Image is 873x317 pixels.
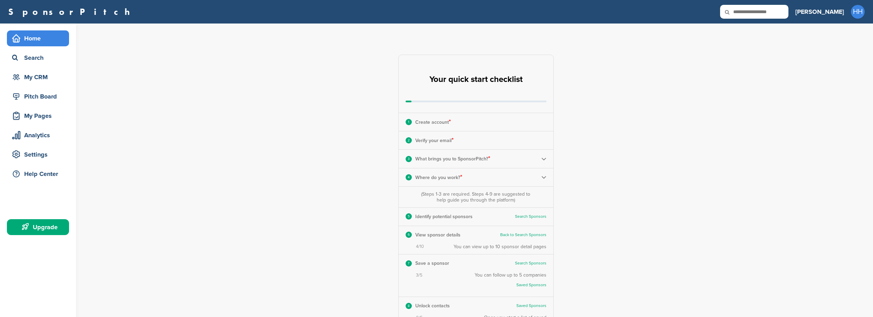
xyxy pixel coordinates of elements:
[475,272,546,292] div: You can follow up to 5 companies
[795,4,844,19] a: [PERSON_NAME]
[406,137,412,143] div: 2
[415,136,454,145] p: Verify your email
[515,261,546,266] a: Search Sponsors
[415,118,451,127] p: Create account
[416,244,424,250] span: 4/10
[500,232,546,237] a: Back to Search Sponsors
[415,301,450,310] p: Unlock contacts
[10,129,69,141] div: Analytics
[10,71,69,83] div: My CRM
[406,119,412,125] div: 1
[7,88,69,104] a: Pitch Board
[454,244,546,250] div: You can view up to 10 sponsor detail pages
[10,32,69,45] div: Home
[10,110,69,122] div: My Pages
[10,148,69,161] div: Settings
[416,272,423,278] span: 3/5
[851,5,865,19] span: HH
[795,7,844,17] h3: [PERSON_NAME]
[541,156,546,161] img: Checklist arrow 2
[7,166,69,182] a: Help Center
[10,221,69,233] div: Upgrade
[429,72,523,87] h2: Your quick start checklist
[406,213,412,220] div: 5
[406,174,412,180] div: 4
[7,219,69,235] a: Upgrade
[7,69,69,85] a: My CRM
[482,282,546,288] a: Saved Sponsors
[415,212,473,221] p: Identify potential sponsors
[541,175,546,180] img: Checklist arrow 2
[516,303,546,308] a: Saved Sponsors
[419,191,532,203] div: (Steps 1-3 are required. Steps 4-9 are suggested to help guide you through the platform)
[7,147,69,162] a: Settings
[10,168,69,180] div: Help Center
[415,259,449,268] p: Save a sponsor
[415,173,462,182] p: Where do you work?
[8,7,134,16] a: SponsorPitch
[406,232,412,238] div: 6
[406,156,412,162] div: 3
[10,90,69,103] div: Pitch Board
[7,127,69,143] a: Analytics
[10,52,69,64] div: Search
[7,30,69,46] a: Home
[415,231,460,239] p: View sponsor details
[415,154,490,163] p: What brings you to SponsorPitch?
[515,214,546,219] a: Search Sponsors
[406,303,412,309] div: 8
[406,260,412,267] div: 7
[7,50,69,66] a: Search
[7,108,69,124] a: My Pages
